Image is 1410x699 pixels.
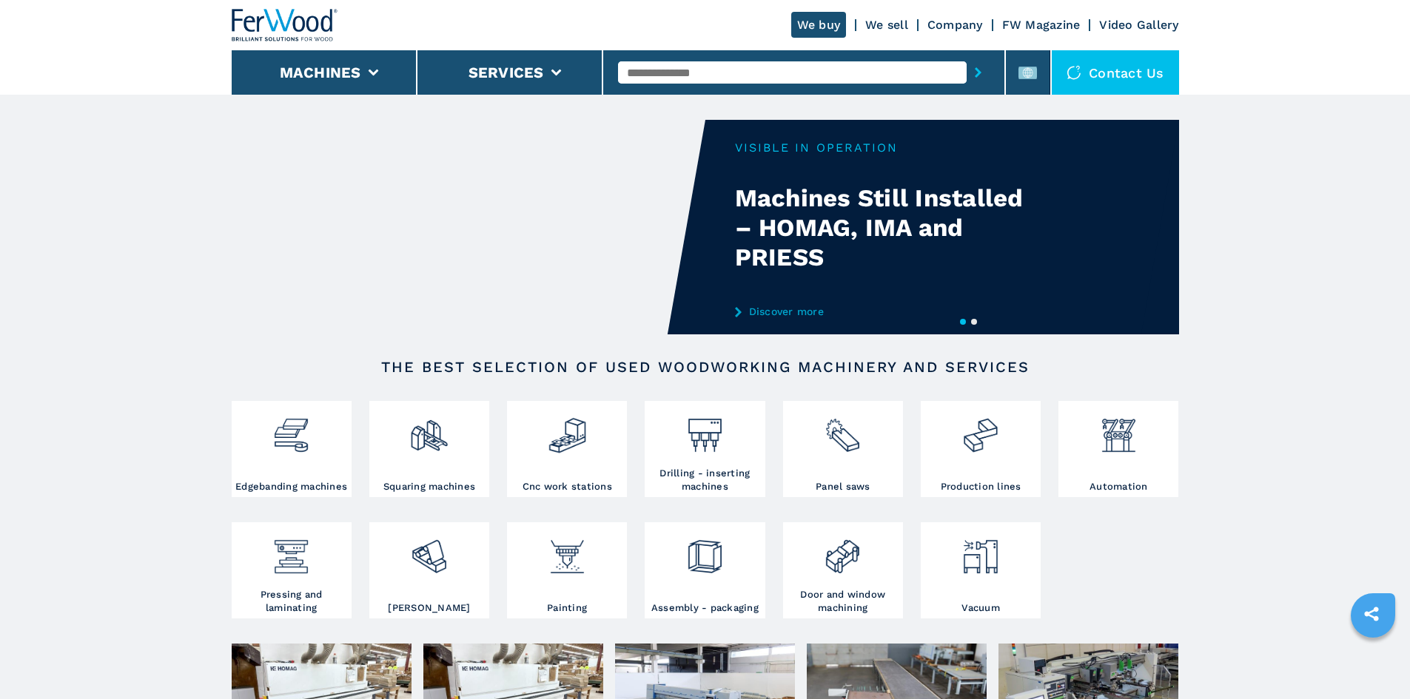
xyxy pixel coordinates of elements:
a: We buy [791,12,847,38]
a: Discover more [735,305,1025,317]
a: Production lines [921,401,1041,497]
img: linee_di_produzione_2.png [961,405,1000,455]
img: lavorazione_porte_finestre_2.png [823,526,862,576]
a: sharethis [1353,595,1390,632]
button: submit-button [967,55,990,90]
h3: [PERSON_NAME] [388,601,470,615]
h3: Door and window machining [787,588,899,615]
img: Ferwood [232,9,338,41]
a: Automation [1058,401,1178,497]
button: 2 [971,319,977,325]
a: Door and window machining [783,522,903,618]
a: Painting [507,522,627,618]
h3: Production lines [941,480,1021,493]
button: Machines [280,64,361,81]
img: Contact us [1067,65,1081,80]
img: aspirazione_1.png [961,526,1000,576]
h3: Drilling - inserting machines [648,467,761,493]
video: Your browser does not support the video tag. [232,120,705,334]
h3: Automation [1090,480,1148,493]
a: Squaring machines [369,401,489,497]
img: bordatrici_1.png [272,405,311,455]
a: FW Magazine [1002,18,1081,32]
a: Company [927,18,983,32]
a: Cnc work stations [507,401,627,497]
img: pressa-strettoia.png [272,526,311,576]
a: Vacuum [921,522,1041,618]
h3: Painting [547,601,587,615]
div: Contact us [1052,50,1179,95]
img: squadratrici_2.png [409,405,449,455]
a: Pressing and laminating [232,522,352,618]
img: montaggio_imballaggio_2.png [685,526,725,576]
h3: Cnc work stations [523,480,612,493]
a: Drilling - inserting machines [645,401,765,497]
a: We sell [865,18,908,32]
h3: Squaring machines [383,480,475,493]
h3: Pressing and laminating [235,588,348,615]
img: verniciatura_1.png [548,526,587,576]
a: Video Gallery [1099,18,1178,32]
img: centro_di_lavoro_cnc_2.png [548,405,587,455]
h3: Edgebanding machines [235,480,347,493]
a: [PERSON_NAME] [369,522,489,618]
img: foratrici_inseritrici_2.png [685,405,725,455]
button: Services [469,64,544,81]
a: Assembly - packaging [645,522,765,618]
a: Panel saws [783,401,903,497]
img: automazione.png [1099,405,1138,455]
img: sezionatrici_2.png [823,405,862,455]
img: levigatrici_2.png [409,526,449,576]
h2: The best selection of used woodworking machinery and services [279,358,1132,376]
h3: Assembly - packaging [651,601,759,615]
button: 1 [960,319,966,325]
h3: Vacuum [961,601,1000,615]
a: Edgebanding machines [232,401,352,497]
h3: Panel saws [816,480,870,493]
